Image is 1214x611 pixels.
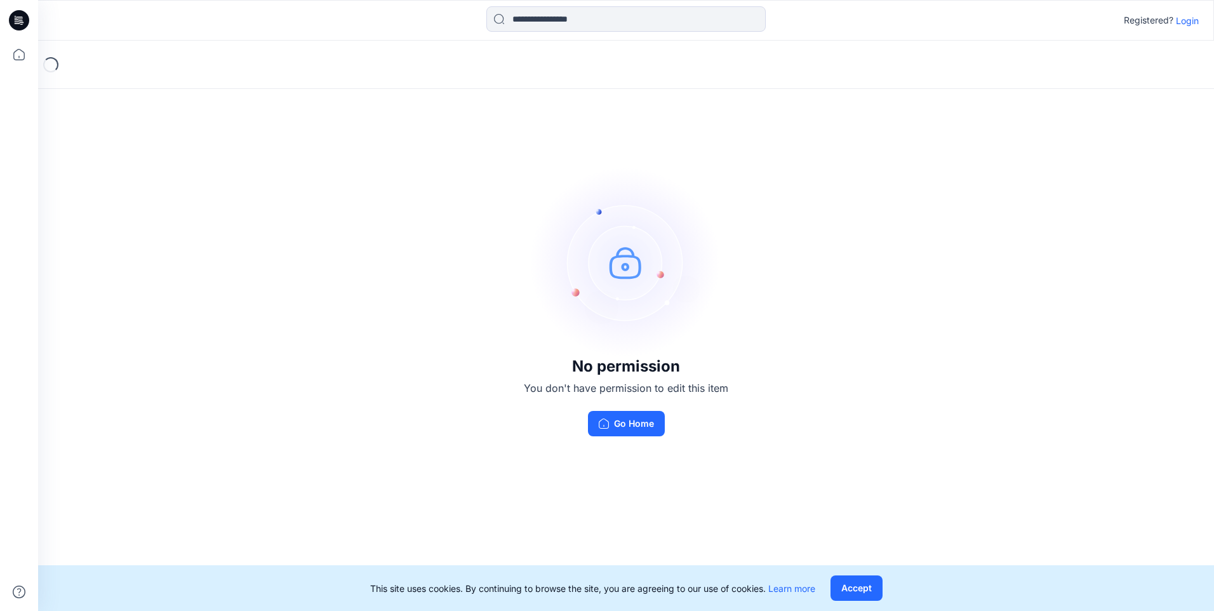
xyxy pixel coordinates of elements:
button: Go Home [588,411,665,436]
p: You don't have permission to edit this item [524,380,728,396]
p: This site uses cookies. By continuing to browse the site, you are agreeing to our use of cookies. [370,582,815,595]
img: no-perm.svg [531,167,721,358]
p: Login [1176,14,1199,27]
a: Learn more [768,583,815,594]
button: Accept [830,575,883,601]
p: Registered? [1124,13,1173,28]
h3: No permission [524,358,728,375]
